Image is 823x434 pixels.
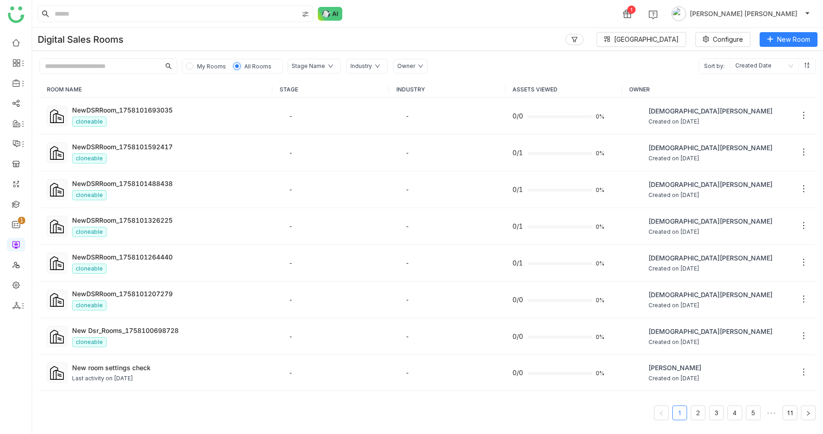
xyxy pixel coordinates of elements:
p: 1 [20,216,23,225]
button: New Room [760,32,817,47]
span: - [406,186,409,193]
span: - [406,259,409,267]
div: NewDSRRoom_1758101488438 [72,179,265,188]
button: Configure [695,32,750,47]
div: NewDSRRoom_1758101264440 [72,252,265,262]
span: 0% [596,371,607,376]
a: 5 [746,406,760,420]
img: 684a9b06de261c4b36a3cf65 [629,219,644,234]
img: 684a9b06de261c4b36a3cf65 [629,109,644,124]
span: - [289,149,293,157]
span: Created on [DATE] [648,301,772,310]
a: 4 [728,406,742,420]
span: 0/1 [513,148,523,158]
span: - [406,149,409,157]
span: - [406,112,409,120]
span: - [289,222,293,230]
button: Previous Page [654,406,669,420]
span: [DEMOGRAPHIC_DATA][PERSON_NAME] [648,253,772,263]
th: STAGE [272,81,389,98]
th: OWNER [622,81,816,98]
img: 684a9b06de261c4b36a3cf65 [629,146,644,160]
img: avatar [671,6,686,21]
span: 0% [596,298,607,303]
li: 3 [709,406,724,420]
li: 2 [691,406,705,420]
div: NewDSRRoom_1758101207279 [72,289,265,299]
span: [DEMOGRAPHIC_DATA][PERSON_NAME] [648,106,772,116]
div: Stage Name [292,62,325,71]
span: - [406,333,409,340]
span: Created on [DATE] [648,154,772,163]
button: [GEOGRAPHIC_DATA] [597,32,686,47]
span: - [289,259,293,267]
div: Digital Sales Rooms [38,34,124,45]
span: 0% [596,187,607,193]
span: - [289,369,293,377]
div: Last activity on [DATE] [72,374,133,383]
nz-badge-sup: 1 [18,217,25,224]
span: Created on [DATE] [648,374,701,383]
th: INDUSTRY [389,81,506,98]
li: 5 [746,406,761,420]
span: 0/0 [513,332,523,342]
a: 2 [691,406,705,420]
span: Created on [DATE] [648,265,772,273]
div: Industry [350,62,372,71]
img: 684a9b06de261c4b36a3cf65 [629,182,644,197]
nz-tag: cloneable [72,153,107,163]
span: 0% [596,334,607,340]
span: New Room [777,34,810,45]
span: - [406,222,409,230]
span: Created on [DATE] [648,228,772,237]
nz-tag: cloneable [72,300,107,310]
nz-tag: cloneable [72,190,107,200]
th: ROOM NAME [39,81,272,98]
span: ••• [764,406,779,420]
span: 0% [596,114,607,119]
span: My Rooms [197,63,226,70]
span: 0/1 [513,185,523,195]
li: Next Page [801,406,816,420]
img: ask-buddy-normal.svg [318,7,343,21]
span: All Rooms [244,63,271,70]
div: 1 [627,6,636,14]
span: - [406,369,409,377]
span: 0% [596,151,607,156]
div: NewDSRRoom_1758101592417 [72,142,265,152]
a: 1 [673,406,687,420]
div: New Dsr_Rooms_1758100698728 [72,326,265,335]
div: Owner [397,62,415,71]
img: logo [8,6,24,23]
span: [DEMOGRAPHIC_DATA][PERSON_NAME] [648,216,772,226]
span: [DEMOGRAPHIC_DATA][PERSON_NAME] [648,290,772,300]
nz-tag: cloneable [72,117,107,127]
li: 11 [783,406,797,420]
img: 684a9b06de261c4b36a3cf65 [629,293,644,307]
span: 0% [596,224,607,230]
a: 11 [783,406,797,420]
button: [PERSON_NAME] [PERSON_NAME] [670,6,812,21]
span: [GEOGRAPHIC_DATA] [614,34,679,45]
span: Configure [713,34,743,45]
a: 3 [710,406,723,420]
span: [DEMOGRAPHIC_DATA][PERSON_NAME] [648,143,772,153]
span: - [406,296,409,304]
img: search-type.svg [302,11,309,18]
div: New room settings check [72,363,265,372]
span: Created on [DATE] [648,338,772,347]
span: [PERSON_NAME] [PERSON_NAME] [690,9,797,19]
nz-tag: cloneable [72,337,107,347]
span: 0/1 [513,221,523,231]
nz-tag: cloneable [72,227,107,237]
li: Next 5 Pages [764,406,779,420]
span: 0/0 [513,111,523,121]
span: - [289,186,293,193]
span: - [289,333,293,340]
img: help.svg [648,10,658,19]
th: ASSETS VIEWED [505,81,622,98]
span: 0/0 [513,368,523,378]
span: 0/1 [513,258,523,268]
